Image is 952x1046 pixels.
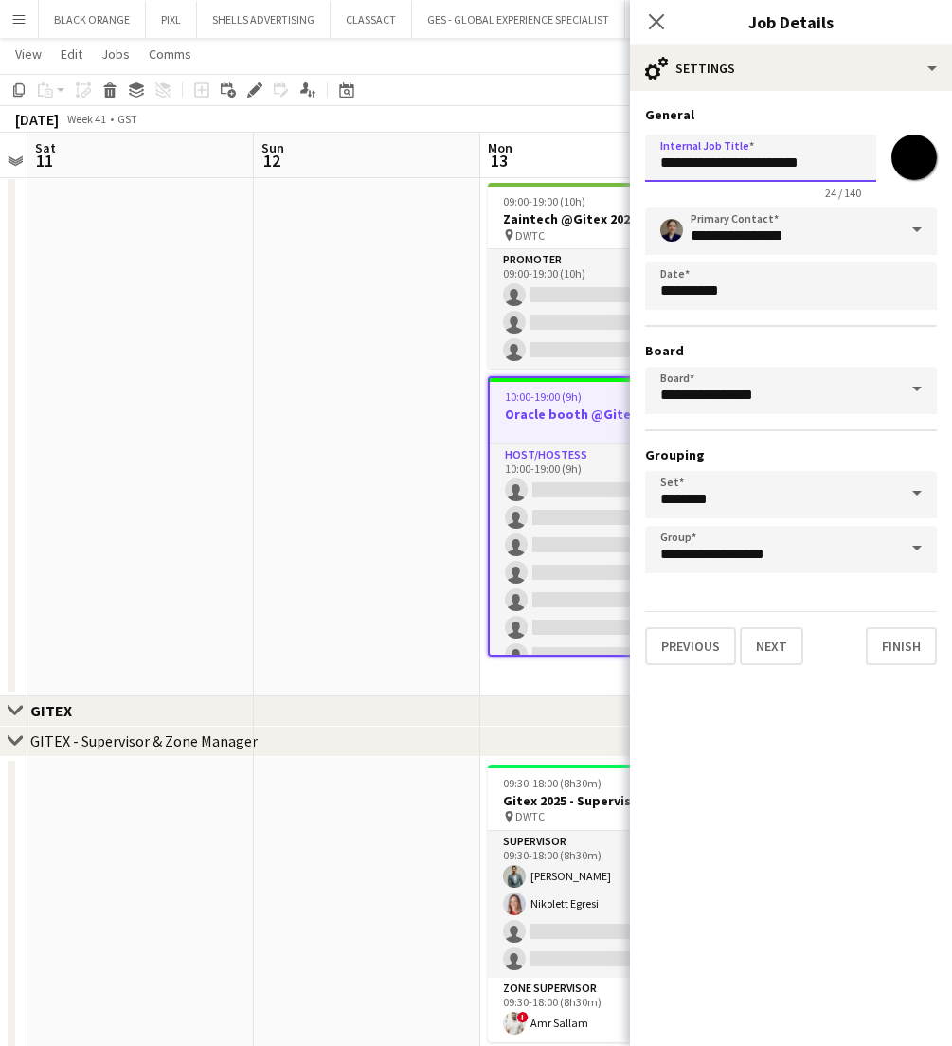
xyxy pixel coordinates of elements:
span: Sun [261,139,284,156]
a: Comms [141,42,199,66]
span: 10:00-19:00 (9h) [505,389,582,404]
div: GITEX [30,701,87,720]
span: Mon [488,139,512,156]
span: 24 / 140 [810,186,876,200]
span: Jobs [101,45,130,63]
div: GITEX - Supervisor & Zone Manager [30,731,258,750]
app-job-card: 10:00-19:00 (9h)0/7Oracle booth @Gitex 20251 RoleHost/Hostess0/710:00-19:00 (9h) [488,376,700,657]
a: View [8,42,49,66]
span: 09:30-18:00 (8h30m) [503,776,602,790]
span: Week 41 [63,112,110,126]
a: Edit [53,42,90,66]
div: Settings [630,45,952,91]
h3: Board [645,342,937,359]
app-card-role: Promoter111A0/309:00-19:00 (10h) [488,249,700,369]
span: 13 [485,150,512,171]
button: CLASSACT [331,1,412,38]
app-card-role: Zone Supervisor1/109:30-18:00 (8h30m)!Amr Sallam [488,978,700,1042]
button: PIXL [146,1,197,38]
span: Edit [61,45,82,63]
button: Finish [866,627,937,665]
button: GITEX 2020/ 2025 [625,1,739,38]
h3: Gitex 2025 - Supervisor [488,792,700,809]
span: 09:00-19:00 (10h) [503,194,585,208]
span: ! [517,1012,529,1023]
app-card-role: Supervisor2/409:30-18:00 (8h30m)[PERSON_NAME]Nikolett Egresi [488,831,700,978]
h3: Job Details [630,9,952,34]
h3: Oracle booth @Gitex 2025 [490,406,698,423]
h3: General [645,106,937,123]
app-job-card: 09:00-19:00 (10h)0/3Zaintech @Gitex 2025 DWTC1 RolePromoter111A0/309:00-19:00 (10h) [488,183,700,369]
button: GES - GLOBAL EXPERIENCE SPECIALIST [412,1,625,38]
div: [DATE] [15,110,59,129]
span: 12 [259,150,284,171]
span: View [15,45,42,63]
span: Sat [35,139,56,156]
span: DWTC [515,228,545,243]
button: SHELLS ADVERTISING [197,1,331,38]
span: DWTC [515,809,545,823]
app-card-role: Host/Hostess0/710:00-19:00 (9h) [490,444,698,674]
h3: Grouping [645,446,937,463]
h3: Zaintech @Gitex 2025 [488,210,700,227]
div: GST [117,112,137,126]
button: Previous [645,627,736,665]
button: Next [740,627,803,665]
a: Jobs [94,42,137,66]
button: BLACK ORANGE [39,1,146,38]
span: 11 [32,150,56,171]
app-job-card: 09:30-18:00 (8h30m)3/5Gitex 2025 - Supervisor DWTC2 RolesSupervisor2/409:30-18:00 (8h30m)[PERSON_... [488,765,700,1042]
span: Comms [149,45,191,63]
